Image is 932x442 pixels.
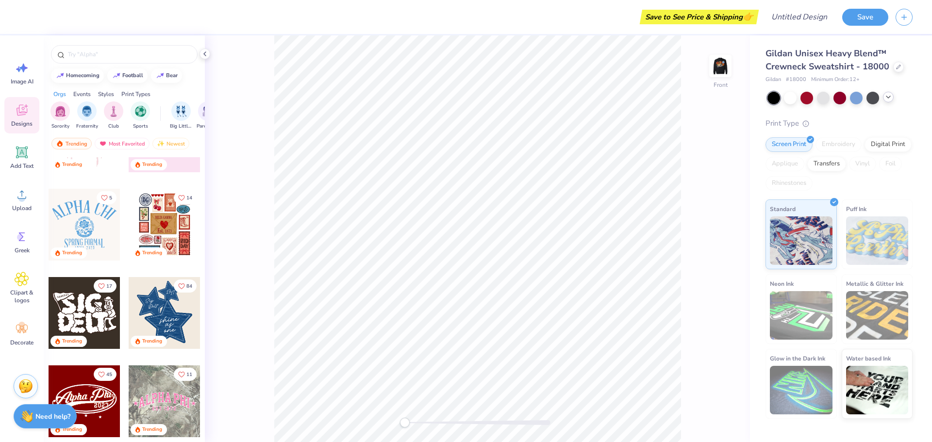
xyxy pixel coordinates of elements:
div: Front [714,81,728,89]
span: Sports [133,123,148,130]
div: Transfers [807,157,846,171]
img: trending.gif [56,140,64,147]
span: Sorority [51,123,69,130]
input: Try "Alpha" [67,49,191,59]
span: Minimum Order: 12 + [811,76,860,84]
button: filter button [170,101,192,130]
span: Club [108,123,119,130]
img: most_fav.gif [99,140,107,147]
button: filter button [131,101,150,130]
span: Standard [770,204,796,214]
span: Fraternity [76,123,98,130]
div: Applique [766,157,804,171]
span: Upload [12,204,32,212]
div: filter for Sports [131,101,150,130]
img: Puff Ink [846,216,909,265]
button: bear [151,68,182,83]
div: Accessibility label [400,418,410,427]
button: filter button [197,101,219,130]
span: Metallic & Glitter Ink [846,278,903,289]
div: filter for Fraternity [76,101,98,130]
div: football [122,73,143,78]
span: Water based Ink [846,353,891,363]
img: Standard [770,216,832,265]
img: Sports Image [135,106,146,117]
div: Digital Print [865,137,912,152]
button: filter button [104,101,123,130]
div: Newest [152,138,189,149]
div: Events [73,90,91,98]
button: filter button [76,101,98,130]
img: Water based Ink [846,366,909,414]
span: Gildan Unisex Heavy Blend™ Crewneck Sweatshirt - 18000 [766,48,889,72]
span: Clipart & logos [6,289,38,304]
span: Neon Ink [770,278,794,289]
span: Glow in the Dark Ink [770,353,825,363]
button: Save [842,9,888,26]
div: Embroidery [815,137,862,152]
img: Parent's Weekend Image [202,106,214,117]
input: Untitled Design [764,7,835,27]
img: Neon Ink [770,291,832,340]
strong: Need help? [35,412,70,421]
span: 👉 [743,11,753,22]
button: football [107,68,148,83]
div: Print Type [766,118,913,129]
img: Glow in the Dark Ink [770,366,832,414]
div: bear [166,73,178,78]
img: trend_line.gif [156,73,164,79]
button: homecoming [51,68,104,83]
img: newest.gif [157,140,165,147]
div: Screen Print [766,137,813,152]
div: filter for Parent's Weekend [197,101,219,130]
img: trend_line.gif [113,73,120,79]
div: Rhinestones [766,176,813,191]
span: Greek [15,246,30,254]
div: homecoming [66,73,100,78]
div: Orgs [53,90,66,98]
img: Metallic & Glitter Ink [846,291,909,340]
span: Parent's Weekend [197,123,219,130]
div: Vinyl [849,157,876,171]
img: Front [711,56,730,76]
img: trend_line.gif [56,73,64,79]
div: Trending [51,138,92,149]
span: Add Text [10,162,33,170]
span: Designs [11,120,33,128]
span: # 18000 [786,76,806,84]
button: filter button [50,101,70,130]
img: Club Image [108,106,119,117]
span: Decorate [10,339,33,346]
div: Most Favorited [95,138,150,149]
span: Gildan [766,76,781,84]
img: Sorority Image [55,106,66,117]
div: Foil [879,157,902,171]
div: Print Types [121,90,150,98]
img: Big Little Reveal Image [176,106,186,117]
div: Save to See Price & Shipping [642,10,756,24]
span: Puff Ink [846,204,866,214]
span: Image AI [11,78,33,85]
div: filter for Big Little Reveal [170,101,192,130]
div: Styles [98,90,114,98]
div: filter for Sorority [50,101,70,130]
div: filter for Club [104,101,123,130]
img: Fraternity Image [82,106,92,117]
span: Big Little Reveal [170,123,192,130]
